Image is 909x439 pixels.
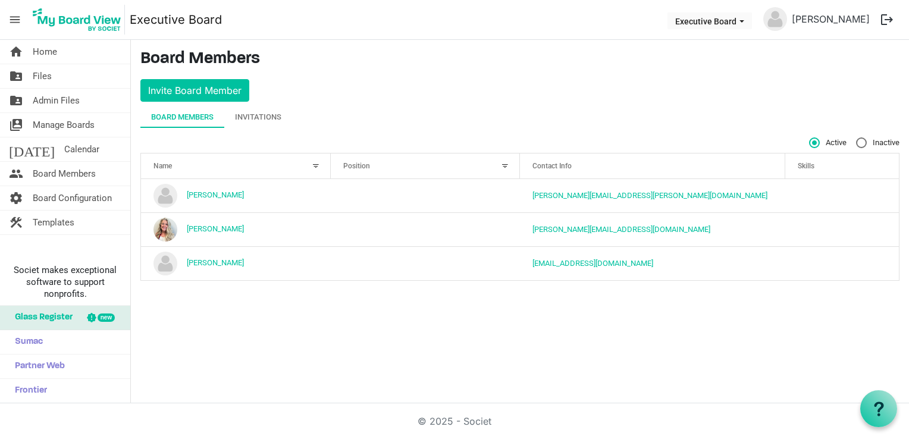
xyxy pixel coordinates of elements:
[856,137,899,148] span: Inactive
[33,211,74,234] span: Templates
[140,49,899,70] h3: Board Members
[29,5,125,35] img: My Board View Logo
[667,12,752,29] button: Executive Board dropdownbutton
[187,190,244,199] a: [PERSON_NAME]
[785,179,899,212] td: is template cell column header Skills
[151,111,214,123] div: Board Members
[153,184,177,208] img: no-profile-picture.svg
[140,79,249,102] button: Invite Board Member
[9,355,65,378] span: Partner Web
[153,252,177,275] img: no-profile-picture.svg
[331,212,521,246] td: column header Position
[33,89,80,112] span: Admin Files
[9,306,73,330] span: Glass Register
[532,259,653,268] a: [EMAIL_ADDRESS][DOMAIN_NAME]
[33,162,96,186] span: Board Members
[787,7,874,31] a: [PERSON_NAME]
[331,246,521,280] td: column header Position
[187,258,244,267] a: [PERSON_NAME]
[187,224,244,233] a: [PERSON_NAME]
[798,162,814,170] span: Skills
[9,162,23,186] span: people
[520,212,785,246] td: carin@habitatsaltlake.org is template cell column header Contact Info
[809,137,847,148] span: Active
[29,5,130,35] a: My Board View Logo
[9,186,23,210] span: settings
[9,64,23,88] span: folder_shared
[140,106,899,128] div: tab-header
[130,8,222,32] a: Executive Board
[331,179,521,212] td: column header Position
[785,212,899,246] td: is template cell column header Skills
[153,162,172,170] span: Name
[343,162,370,170] span: Position
[4,8,26,31] span: menu
[9,113,23,137] span: switch_account
[874,7,899,32] button: logout
[9,211,23,234] span: construction
[9,40,23,64] span: home
[33,186,112,210] span: Board Configuration
[33,64,52,88] span: Files
[153,218,177,242] img: LS-MNrqZjgQ_wrPGQ6y3TlJ-mG7o4JT1_0TuBKFgoAiQ40SA2tedeKhdbq5b_xD0KWyXqBKNCt8CSyyraCI1pA_thumb.png
[763,7,787,31] img: no-profile-picture.svg
[235,111,281,123] div: Invitations
[9,330,43,354] span: Sumac
[33,113,95,137] span: Manage Boards
[5,264,125,300] span: Societ makes exceptional software to support nonprofits.
[418,415,491,427] a: © 2025 - Societ
[64,137,99,161] span: Calendar
[532,191,767,200] a: [PERSON_NAME][EMAIL_ADDRESS][PERSON_NAME][DOMAIN_NAME]
[33,40,57,64] span: Home
[9,137,55,161] span: [DATE]
[141,246,331,280] td: Merinda Cutler is template cell column header Name
[141,212,331,246] td: Carin Crowe is template cell column header Name
[532,162,572,170] span: Contact Info
[520,246,785,280] td: executive.director@unshelteredutah.org is template cell column header Contact Info
[532,225,710,234] a: [PERSON_NAME][EMAIL_ADDRESS][DOMAIN_NAME]
[520,179,785,212] td: alex.stewart@unshelteredutah.org is template cell column header Contact Info
[9,89,23,112] span: folder_shared
[141,179,331,212] td: Alex Stewart is template cell column header Name
[98,313,115,322] div: new
[785,246,899,280] td: is template cell column header Skills
[9,379,47,403] span: Frontier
